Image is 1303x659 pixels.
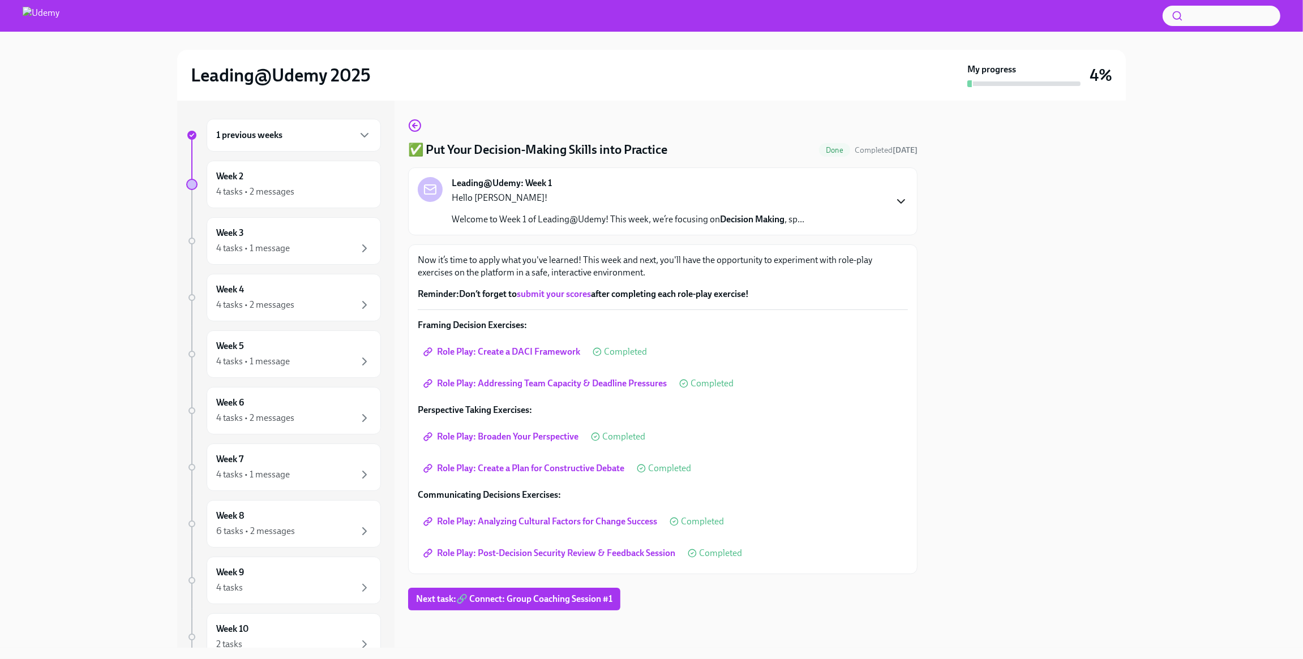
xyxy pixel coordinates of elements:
[418,404,532,415] strong: Perspective Taking Exercises:
[186,330,381,378] a: Week 54 tasks • 1 message
[186,274,381,321] a: Week 44 tasks • 2 messages
[408,588,620,610] button: Next task:🔗 Connect: Group Coaching Session #1
[699,549,742,558] span: Completed
[452,192,804,204] p: Hello [PERSON_NAME]!
[216,623,248,635] h6: Week 10
[216,397,244,409] h6: Week 6
[186,500,381,548] a: Week 86 tasks • 2 messages
[418,341,588,363] a: Role Play: Create a DACI Framework
[216,283,244,296] h6: Week 4
[418,425,586,448] a: Role Play: Broaden Your Perspective
[1090,65,1112,85] h3: 4%
[426,463,624,474] span: Role Play: Create a Plan for Constructive Debate
[967,63,1016,76] strong: My progress
[418,320,527,330] strong: Framing Decision Exercises:
[216,525,295,537] div: 6 tasks • 2 messages
[186,557,381,604] a: Week 94 tasks
[216,170,243,183] h6: Week 2
[418,489,561,500] strong: Communicating Decisions Exercises:
[855,145,918,156] span: September 25th, 2025 12:25
[452,177,552,189] strong: Leading@Udemy: Week 1
[207,119,381,152] div: 1 previous weeks
[191,64,371,87] h2: Leading@Udemy 2025
[426,346,580,358] span: Role Play: Create a DACI Framework
[418,288,459,299] strong: Reminder:
[416,593,612,605] span: Next task : 🔗 Connect: Group Coaching Session #1
[602,432,645,441] span: Completed
[216,510,244,522] h6: Week 8
[216,242,290,255] div: 4 tasks • 1 message
[604,347,647,356] span: Completed
[186,217,381,265] a: Week 34 tasks • 1 message
[426,516,657,527] span: Role Play: Analyzing Cultural Factors for Change Success
[216,638,242,651] div: 2 tasks
[517,288,591,299] a: submit your scores
[216,412,294,424] div: 4 tasks • 2 messages
[216,453,243,466] h6: Week 7
[452,213,804,226] p: Welcome to Week 1 of Leading@Udemy! This week, we’re focusing on , sp...
[426,431,578,442] span: Role Play: Broaden Your Perspective
[819,146,850,154] span: Done
[418,542,683,565] a: Role Play: Post-Decision Security Review & Feedback Session
[216,355,290,368] div: 4 tasks • 1 message
[186,161,381,208] a: Week 24 tasks • 2 messages
[691,379,734,388] span: Completed
[216,299,294,311] div: 4 tasks • 2 messages
[426,548,675,559] span: Role Play: Post-Decision Security Review & Feedback Session
[23,7,59,25] img: Udemy
[418,288,749,299] strong: Don’t forget to after completing each role-play exercise!
[418,510,665,533] a: Role Play: Analyzing Cultural Factors for Change Success
[216,468,290,481] div: 4 tasks • 1 message
[681,517,724,526] span: Completed
[408,141,667,158] h4: ✅ Put Your Decision-Making Skills into Practice
[216,129,282,141] h6: 1 previous weeks
[418,457,632,480] a: Role Play: Create a Plan for Constructive Debate
[426,378,667,389] span: Role Play: Addressing Team Capacity & Deadline Pressures
[720,214,785,225] strong: Decision Making
[216,566,244,579] h6: Week 9
[216,582,243,594] div: 4 tasks
[216,340,244,352] h6: Week 5
[648,464,691,473] span: Completed
[216,227,244,239] h6: Week 3
[855,145,918,155] span: Completed
[418,254,908,279] p: Now it’s time to apply what you've learned! This week and next, you'll have the opportunity to ex...
[216,186,294,198] div: 4 tasks • 2 messages
[186,387,381,434] a: Week 64 tasks • 2 messages
[893,145,918,155] strong: [DATE]
[418,372,675,395] a: Role Play: Addressing Team Capacity & Deadline Pressures
[186,443,381,491] a: Week 74 tasks • 1 message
